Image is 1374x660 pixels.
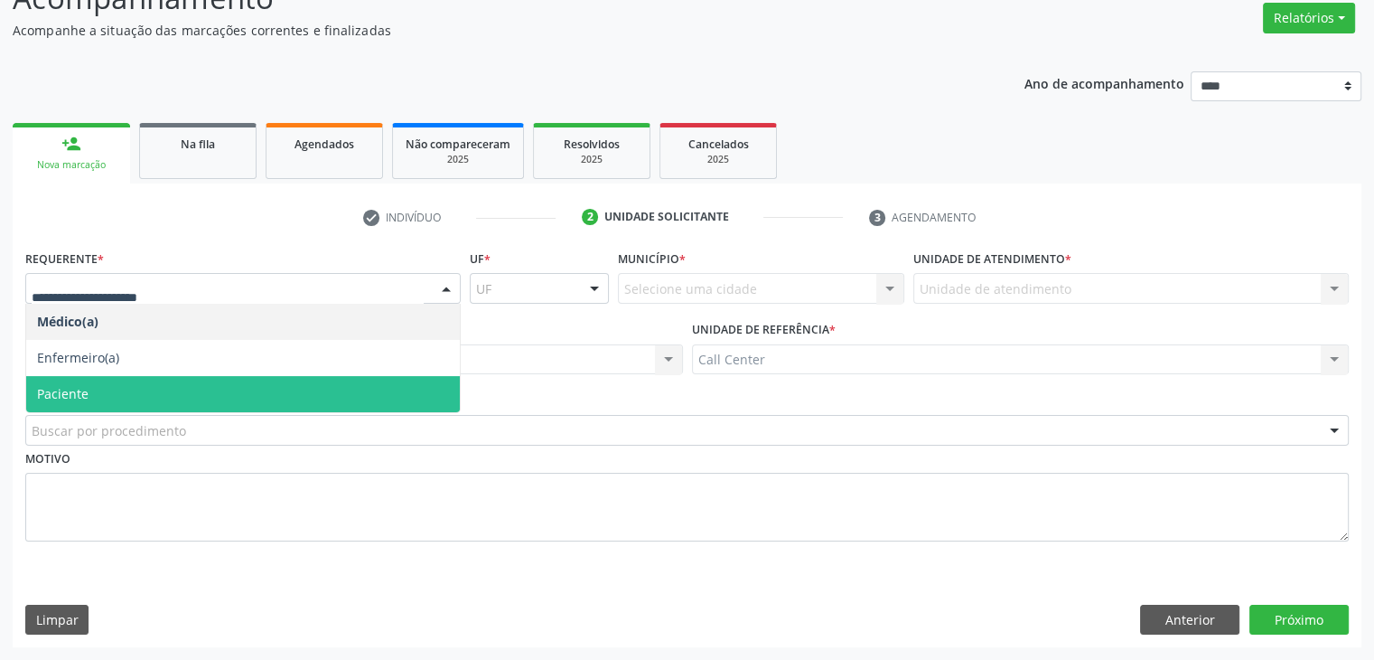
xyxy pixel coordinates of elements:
div: person_add [61,134,81,154]
span: UF [476,279,491,298]
div: Nova marcação [25,158,117,172]
div: 2025 [547,153,637,166]
span: Buscar por procedimento [32,421,186,440]
button: Relatórios [1263,3,1355,33]
p: Ano de acompanhamento [1024,71,1184,94]
label: Unidade de atendimento [913,245,1071,273]
span: Resolvidos [564,137,620,152]
span: Enfermeiro(a) [37,349,119,366]
label: Requerente [25,245,104,273]
span: Paciente [37,385,89,402]
button: Limpar [25,605,89,636]
label: Município [618,245,686,273]
span: Não compareceram [406,137,510,152]
span: Na fila [181,137,215,152]
span: Cancelados [688,137,749,152]
span: Agendados [294,137,354,152]
div: 2025 [406,153,510,166]
div: Unidade solicitante [604,209,729,225]
span: Médico(a) [37,313,98,330]
button: Anterior [1140,605,1239,636]
p: Acompanhe a situação das marcações correntes e finalizadas [13,21,957,40]
div: 2 [582,209,598,225]
label: Unidade de referência [692,316,836,344]
div: 2025 [673,153,763,166]
label: UF [470,245,491,273]
button: Próximo [1249,605,1349,636]
label: Motivo [25,446,70,474]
